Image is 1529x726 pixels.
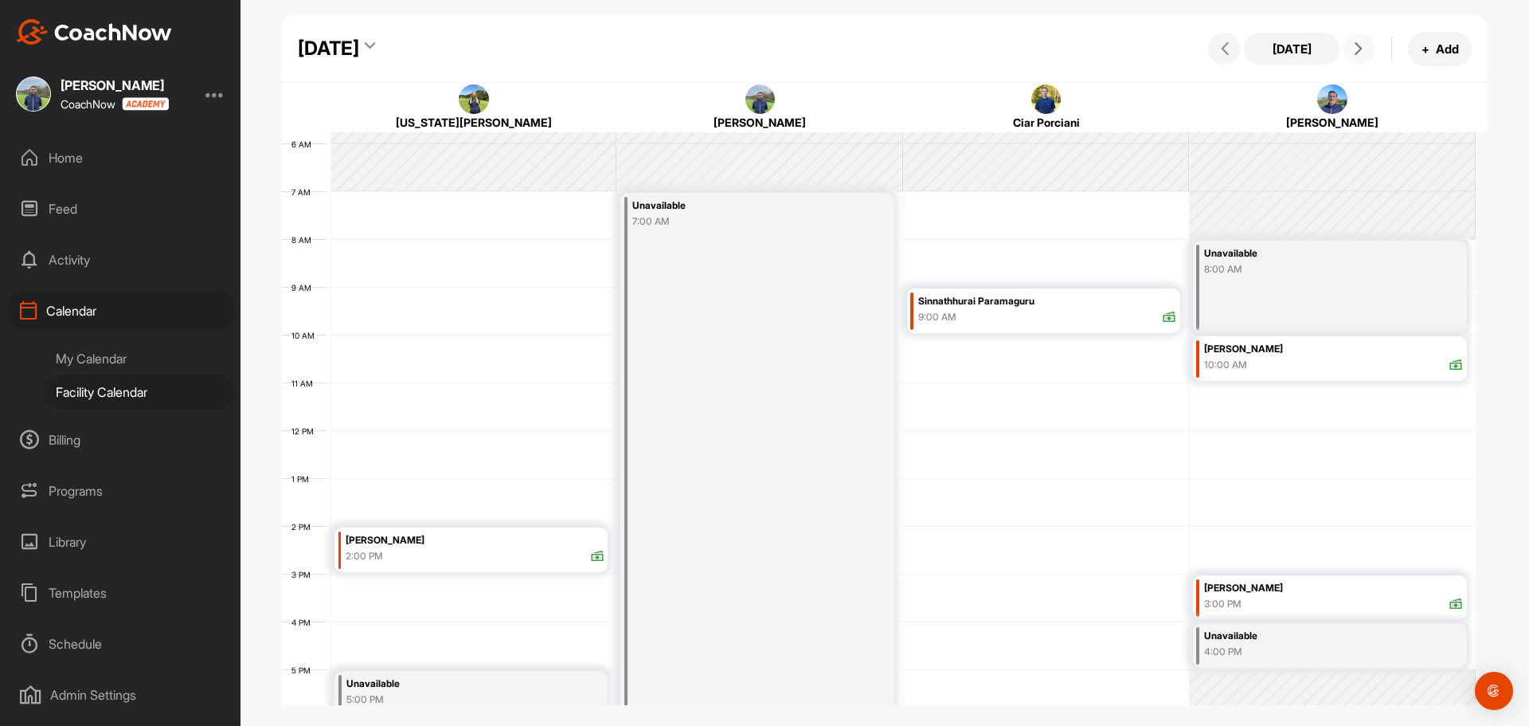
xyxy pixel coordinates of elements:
[45,342,233,375] div: My Calendar
[61,97,169,111] div: CoachNow
[346,532,604,550] div: [PERSON_NAME]
[282,283,327,292] div: 9 AM
[632,197,845,215] div: Unavailable
[918,292,1176,311] div: Sinnathhurai Paramaguru
[927,114,1165,131] div: Ciar Porciani
[1204,358,1247,372] div: 10:00 AM
[122,97,169,111] img: CoachNow acadmey
[9,291,233,331] div: Calendar
[1204,627,1418,646] div: Unavailable
[1204,645,1418,659] div: 4:00 PM
[1204,340,1463,359] div: [PERSON_NAME]
[282,139,327,149] div: 6 AM
[282,331,330,340] div: 10 AM
[346,549,383,563] div: 2:00 PM
[282,618,327,627] div: 4 PM
[1475,672,1513,710] div: Open Intercom Messenger
[918,310,956,324] div: 9:00 AM
[9,522,233,562] div: Library
[1031,84,1062,115] img: square_b4d54992daa58f12b60bc3814c733fd4.jpg
[745,84,776,115] img: square_e7f01a7cdd3d5cba7fa3832a10add056.jpg
[9,471,233,511] div: Programs
[9,240,233,280] div: Activity
[282,522,327,532] div: 2 PM
[282,474,325,484] div: 1 PM
[282,570,327,579] div: 3 PM
[45,375,233,409] div: Facility Calendar
[9,420,233,460] div: Billing
[1204,262,1418,277] div: 8:00 AM
[1408,32,1472,66] button: +Add
[61,79,169,92] div: [PERSON_NAME]
[1244,33,1339,65] button: [DATE]
[632,214,845,229] div: 7:00 AM
[282,187,327,197] div: 7 AM
[1421,41,1429,57] span: +
[1204,597,1242,611] div: 3:00 PM
[298,34,359,63] div: [DATE]
[346,675,559,693] div: Unavailable
[1214,114,1452,131] div: [PERSON_NAME]
[346,693,559,707] div: 5:00 PM
[282,379,329,388] div: 11 AM
[16,19,172,45] img: CoachNow
[641,114,879,131] div: [PERSON_NAME]
[9,624,233,664] div: Schedule
[9,189,233,229] div: Feed
[282,665,327,675] div: 5 PM
[282,426,330,436] div: 12 PM
[282,235,327,245] div: 8 AM
[355,114,593,131] div: [US_STATE][PERSON_NAME]
[9,138,233,178] div: Home
[16,77,51,112] img: square_e7f01a7cdd3d5cba7fa3832a10add056.jpg
[1204,579,1463,598] div: [PERSON_NAME]
[9,573,233,613] div: Templates
[1317,84,1347,115] img: square_909ed3242d261a915dd01046af216775.jpg
[459,84,489,115] img: square_97d7065dee9584326f299e5bc88bd91d.jpg
[9,675,233,715] div: Admin Settings
[1204,245,1418,263] div: Unavailable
